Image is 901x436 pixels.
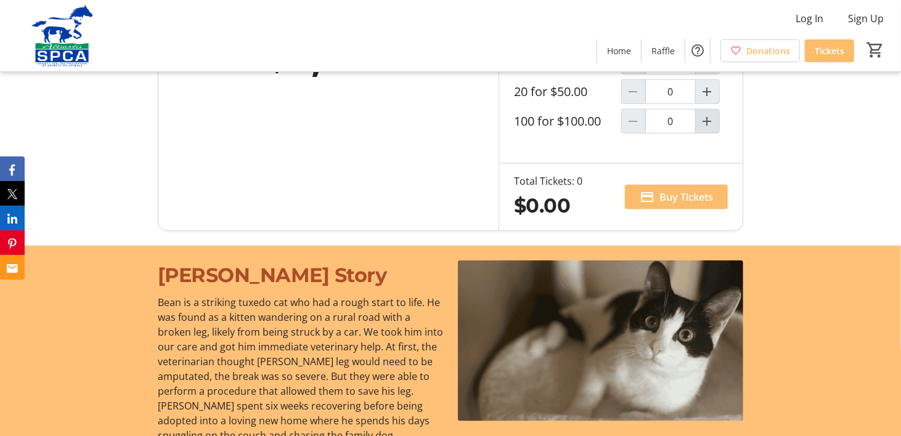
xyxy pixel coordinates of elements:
div: Total Tickets: 0 [514,174,582,188]
button: Buy Tickets [625,185,728,209]
button: Help [685,38,710,63]
span: Donations [746,44,790,57]
a: Donations [720,39,800,62]
img: undefined [458,260,743,421]
div: $0.00 [514,191,582,220]
span: Sign Up [848,11,884,26]
button: Increment by one [696,80,719,103]
span: Home [607,44,631,57]
span: Tickets [815,44,844,57]
label: 20 for $50.00 [514,84,587,99]
a: Home [597,39,641,62]
label: 100 for $100.00 [514,114,601,129]
a: Tickets [805,39,854,62]
button: Cart [864,39,886,61]
button: Increment by one [696,110,719,133]
button: Sign Up [838,9,894,28]
button: Log In [786,9,833,28]
span: Buy Tickets [659,190,713,204]
img: Alberta SPCA's Logo [7,5,117,67]
span: Log In [796,11,823,26]
span: [PERSON_NAME] Story [158,263,387,287]
span: Raffle [651,44,675,57]
a: Raffle [642,39,685,62]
